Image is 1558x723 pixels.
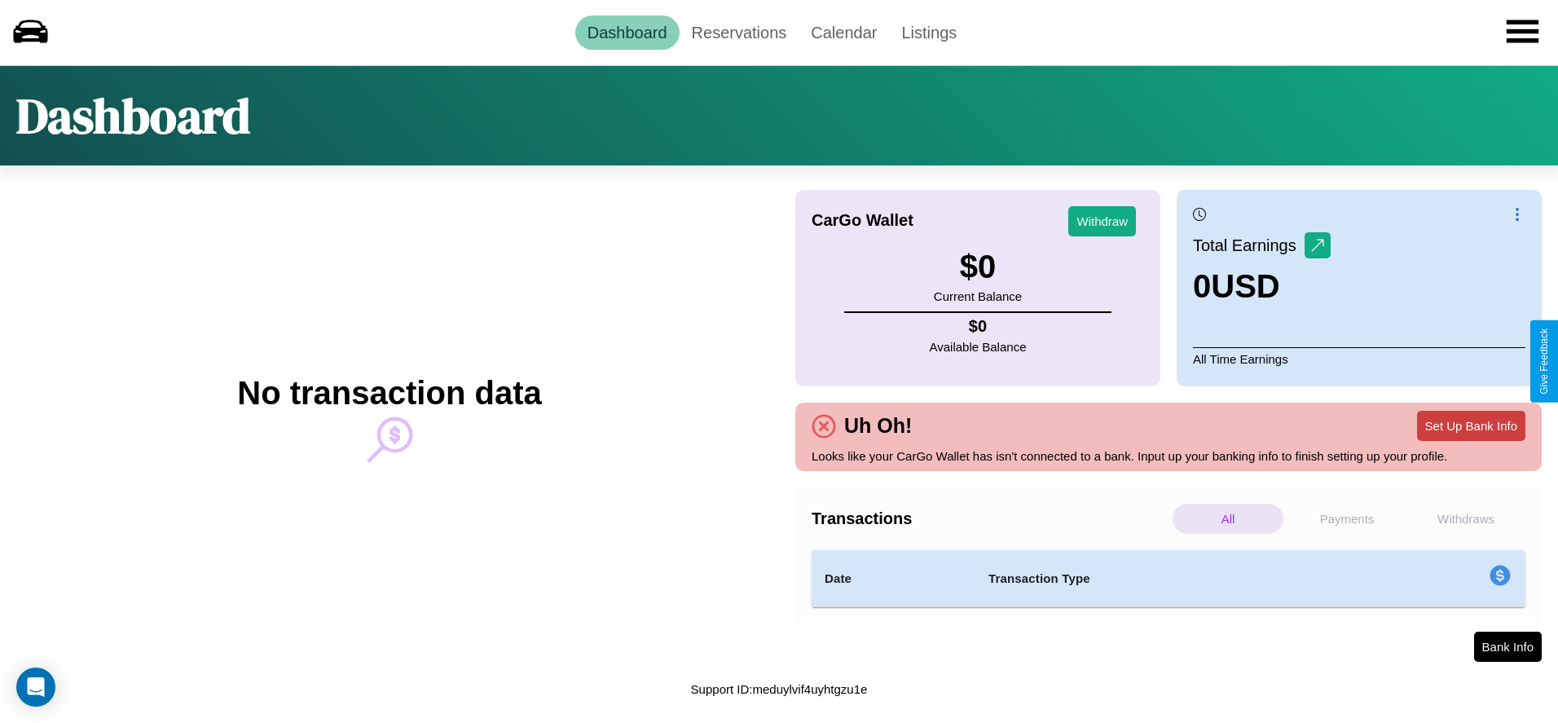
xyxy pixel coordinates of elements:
[1193,347,1525,370] p: All Time Earnings
[812,550,1525,607] table: simple table
[889,15,969,50] a: Listings
[1173,504,1283,534] p: All
[988,569,1357,589] h4: Transaction Type
[237,375,541,412] h2: No transaction data
[812,445,1525,467] p: Looks like your CarGo Wallet has isn't connected to a bank. Input up your banking info to finish ...
[930,336,1027,358] p: Available Balance
[16,668,55,707] div: Open Intercom Messenger
[1417,411,1525,441] button: Set Up Bank Info
[691,678,868,700] p: Support ID: meduylvif4uyhtgzu1e
[1292,504,1402,534] p: Payments
[575,15,680,50] a: Dashboard
[934,249,1022,285] h3: $ 0
[1538,328,1550,395] div: Give Feedback
[16,82,250,149] h1: Dashboard
[1193,231,1305,260] p: Total Earnings
[812,509,1168,528] h4: Transactions
[1411,504,1521,534] p: Withdraws
[825,569,962,589] h4: Date
[930,317,1027,336] h4: $ 0
[1068,206,1136,236] button: Withdraw
[812,211,913,230] h4: CarGo Wallet
[1193,268,1331,305] h3: 0 USD
[836,414,920,438] h4: Uh Oh!
[680,15,799,50] a: Reservations
[934,285,1022,307] p: Current Balance
[799,15,889,50] a: Calendar
[1474,632,1542,662] button: Bank Info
